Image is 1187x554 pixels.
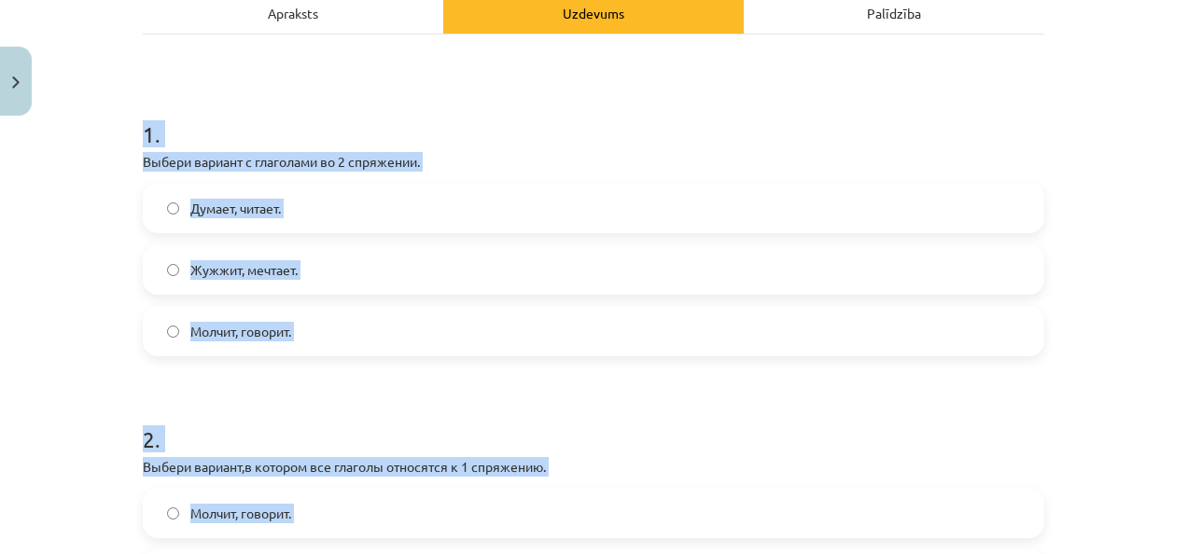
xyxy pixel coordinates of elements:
[190,260,298,280] span: Жужжит, мечтает.
[12,76,20,89] img: icon-close-lesson-0947bae3869378f0d4975bcd49f059093ad1ed9edebbc8119c70593378902aed.svg
[167,202,179,215] input: Думает, читает.
[167,325,179,338] input: Молчит, говорит.
[143,89,1044,146] h1: 1 .
[143,457,1044,477] p: Выбери вариант,в котором все глаголы относятся к 1 спряжению.
[143,394,1044,451] h1: 2 .
[190,504,291,523] span: Молчит, говорит.
[167,264,179,276] input: Жужжит, мечтает.
[143,152,1044,172] p: Выбери вариант с глаголами во 2 спряжении.
[190,322,291,341] span: Молчит, говорит.
[190,199,281,218] span: Думает, читает.
[167,507,179,519] input: Молчит, говорит.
